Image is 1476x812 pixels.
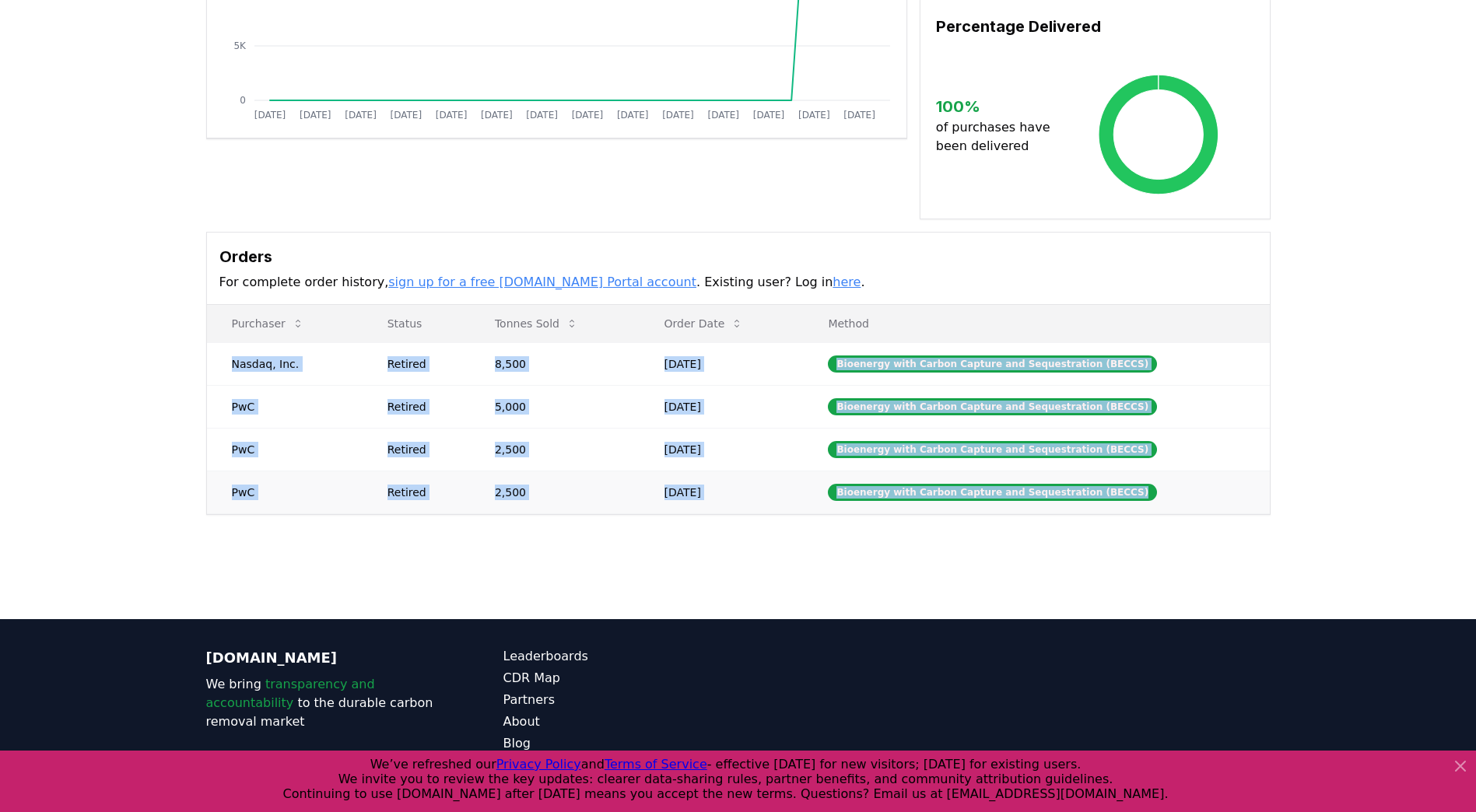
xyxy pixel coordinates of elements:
tspan: [DATE] [390,110,422,121]
a: Leaderboards [503,647,738,666]
tspan: [DATE] [435,110,467,121]
div: Bioenergy with Carbon Capture and Sequestration (BECCS) [828,484,1157,501]
tspan: [DATE] [798,110,830,121]
tspan: [DATE] [662,110,694,121]
tspan: [DATE] [707,110,739,121]
div: Bioenergy with Carbon Capture and Sequestration (BECCS) [828,398,1157,415]
p: [DOMAIN_NAME] [206,647,441,669]
p: For complete order history, . Existing user? Log in . [219,273,1257,292]
a: Partners [503,691,738,709]
h3: Orders [219,245,1257,268]
button: Purchaser [219,308,317,339]
tspan: [DATE] [299,110,331,121]
button: Order Date [652,308,756,339]
a: sign up for a free [DOMAIN_NAME] Portal account [388,275,696,289]
td: [DATE] [640,428,804,471]
div: Bioenergy with Carbon Capture and Sequestration (BECCS) [828,441,1157,458]
tspan: [DATE] [526,110,558,121]
a: CDR Map [503,669,738,688]
div: Retired [387,356,458,372]
td: [DATE] [640,471,804,513]
tspan: 5K [233,40,247,51]
td: PwC [207,428,363,471]
td: [DATE] [640,385,804,428]
p: Status [375,316,458,331]
div: Retired [387,485,458,500]
td: 2,500 [470,428,640,471]
span: transparency and accountability [206,677,375,710]
h3: 100 % [936,95,1063,118]
td: [DATE] [640,342,804,385]
td: 8,500 [470,342,640,385]
td: Nasdaq, Inc. [207,342,363,385]
tspan: 0 [240,95,246,106]
p: We bring to the durable carbon removal market [206,675,441,731]
td: 2,500 [470,471,640,513]
tspan: [DATE] [345,110,377,121]
td: 5,000 [470,385,640,428]
tspan: [DATE] [843,110,875,121]
div: Retired [387,399,458,415]
div: Retired [387,442,458,457]
p: of purchases have been delivered [936,118,1063,156]
h3: Percentage Delivered [936,15,1254,38]
a: Blog [503,734,738,753]
tspan: [DATE] [571,110,603,121]
button: Tonnes Sold [482,308,591,339]
tspan: [DATE] [254,110,286,121]
tspan: [DATE] [752,110,784,121]
a: here [833,275,861,289]
tspan: [DATE] [616,110,648,121]
tspan: [DATE] [481,110,513,121]
td: PwC [207,385,363,428]
td: PwC [207,471,363,513]
a: About [503,712,738,731]
p: Method [815,316,1257,331]
div: Bioenergy with Carbon Capture and Sequestration (BECCS) [828,355,1157,373]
